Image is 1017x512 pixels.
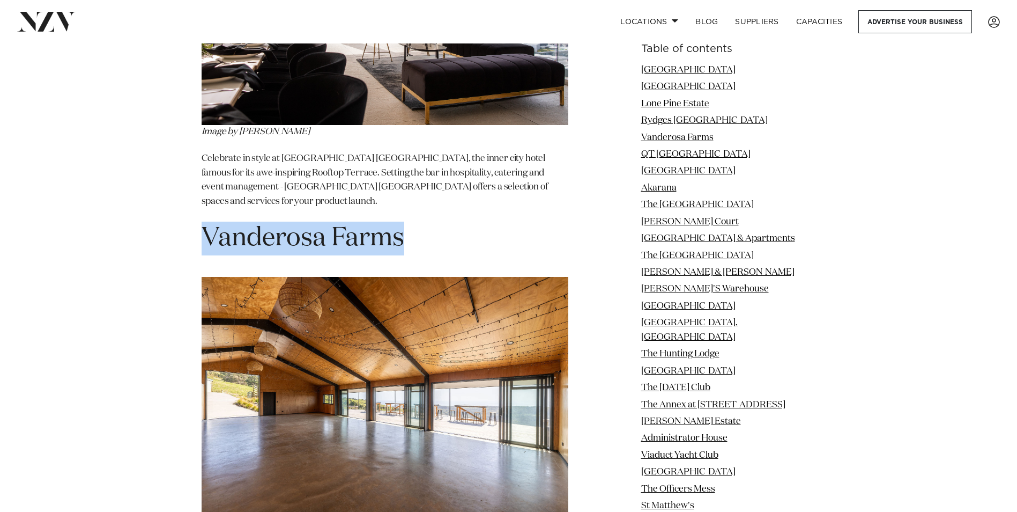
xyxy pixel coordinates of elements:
[641,184,677,193] a: Akarana
[641,116,768,125] a: Rydges [GEOGRAPHIC_DATA]
[641,501,694,510] a: St Matthew's
[641,451,718,460] a: Viaduct Yacht Club
[726,10,787,33] a: SUPPLIERS
[641,319,738,342] a: [GEOGRAPHIC_DATA], [GEOGRAPHIC_DATA]
[641,349,719,359] a: The Hunting Lodge
[641,133,714,142] a: Vanderosa Farms
[687,10,726,33] a: BLOG
[612,10,687,33] a: Locations
[641,251,754,260] a: The [GEOGRAPHIC_DATA]
[641,201,754,210] a: The [GEOGRAPHIC_DATA]
[641,468,736,477] a: [GEOGRAPHIC_DATA]
[788,10,851,33] a: Capacities
[641,367,736,376] a: [GEOGRAPHIC_DATA]
[202,222,568,255] h1: Vanderosa Farms
[641,234,795,243] a: [GEOGRAPHIC_DATA] & Apartments
[641,285,769,294] a: [PERSON_NAME]'S Warehouse
[641,82,736,91] a: [GEOGRAPHIC_DATA]
[641,150,751,159] a: QT [GEOGRAPHIC_DATA]
[17,12,76,31] img: nzv-logo.png
[858,10,972,33] a: Advertise your business
[641,400,785,409] a: The Annex at [STREET_ADDRESS]
[641,99,709,108] a: Lone Pine Estate
[202,152,568,208] p: Celebrate in style at [GEOGRAPHIC_DATA] [GEOGRAPHIC_DATA], the inner city hotel famous for its aw...
[641,43,816,55] h6: Table of contents
[641,302,736,311] a: [GEOGRAPHIC_DATA]
[641,65,736,75] a: [GEOGRAPHIC_DATA]
[641,217,739,226] a: [PERSON_NAME] Court
[641,167,736,176] a: [GEOGRAPHIC_DATA]
[202,8,568,136] em: Image by [PERSON_NAME]
[641,434,728,443] a: Administrator House
[641,383,710,392] a: The [DATE] Club
[641,485,715,494] a: The Officers Mess
[641,268,795,277] a: [PERSON_NAME] & [PERSON_NAME]
[641,417,741,426] a: [PERSON_NAME] Estate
